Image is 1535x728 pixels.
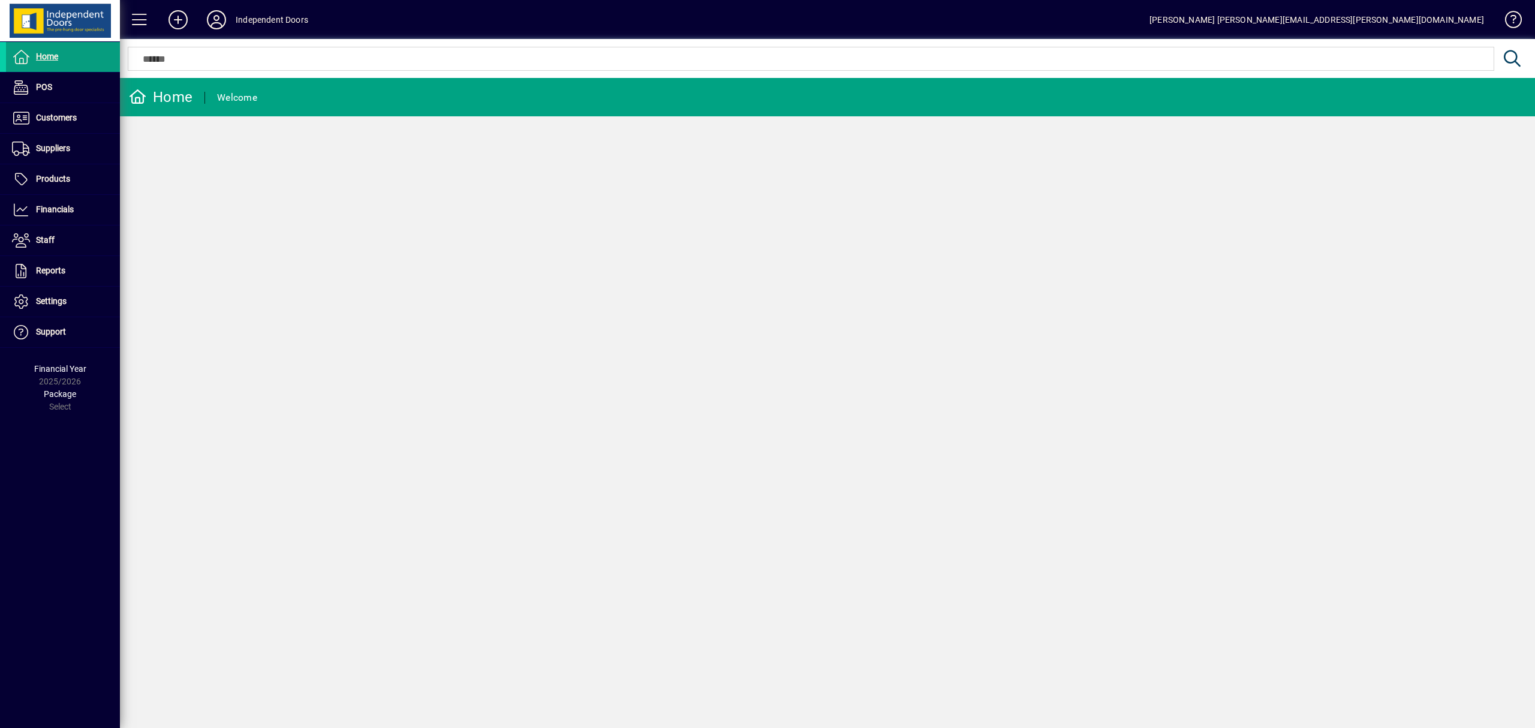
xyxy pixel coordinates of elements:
[36,327,66,336] span: Support
[36,82,52,92] span: POS
[159,9,197,31] button: Add
[36,174,70,183] span: Products
[1496,2,1520,41] a: Knowledge Base
[6,225,120,255] a: Staff
[36,266,65,275] span: Reports
[36,296,67,306] span: Settings
[197,9,236,31] button: Profile
[6,256,120,286] a: Reports
[6,164,120,194] a: Products
[6,195,120,225] a: Financials
[36,204,74,214] span: Financials
[36,113,77,122] span: Customers
[36,143,70,153] span: Suppliers
[129,88,192,107] div: Home
[6,103,120,133] a: Customers
[6,73,120,103] a: POS
[36,52,58,61] span: Home
[34,364,86,374] span: Financial Year
[36,235,55,245] span: Staff
[6,287,120,317] a: Settings
[1149,10,1484,29] div: [PERSON_NAME] [PERSON_NAME][EMAIL_ADDRESS][PERSON_NAME][DOMAIN_NAME]
[6,317,120,347] a: Support
[236,10,308,29] div: Independent Doors
[217,88,257,107] div: Welcome
[6,134,120,164] a: Suppliers
[44,389,76,399] span: Package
